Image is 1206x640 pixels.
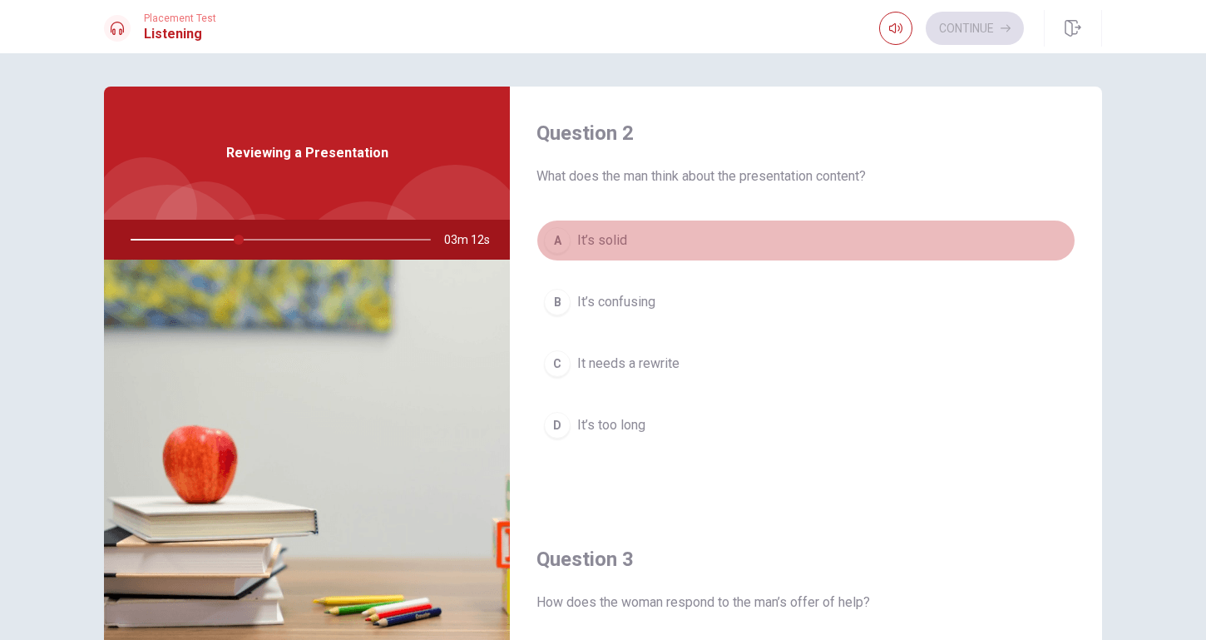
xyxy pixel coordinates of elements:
[544,412,571,439] div: D
[577,231,627,251] span: It’s solid
[226,143,388,163] span: Reviewing a Presentation
[544,227,571,254] div: A
[536,120,1075,146] h4: Question 2
[544,289,571,315] div: B
[544,350,571,377] div: C
[536,343,1075,384] button: CIt needs a rewrite
[536,220,1075,261] button: AIt’s solid
[536,281,1075,323] button: BIt’s confusing
[536,546,1075,573] h4: Question 3
[577,415,645,435] span: It’s too long
[577,354,680,374] span: It needs a rewrite
[444,220,503,260] span: 03m 12s
[536,593,1075,613] span: How does the woman respond to the man’s offer of help?
[536,404,1075,446] button: DIt’s too long
[536,166,1075,186] span: What does the man think about the presentation content?
[144,24,216,44] h1: Listening
[144,12,216,24] span: Placement Test
[577,292,655,312] span: It’s confusing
